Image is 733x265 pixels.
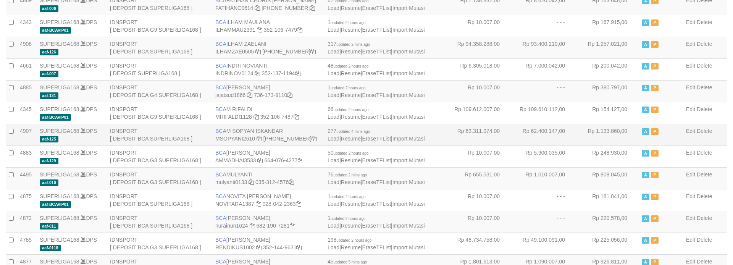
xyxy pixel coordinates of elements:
a: Resume [341,48,361,55]
a: SUPERLIGA168 [40,63,79,69]
a: EraseTFList [362,114,391,120]
a: Edit [686,237,695,243]
span: | | | [328,41,425,55]
span: | | | [328,215,425,229]
a: Resume [341,92,361,98]
td: - - - [511,189,576,211]
span: 1 [328,215,366,221]
span: Active [642,107,649,113]
span: BCA [215,259,226,265]
td: IDNSPORT [ DEPOSIT BCA G3 SUPERLIGA168 ] [107,145,212,167]
a: Copy AMMADHAI3533 to clipboard [257,157,263,163]
td: IDNSPORT [ DEPOSIT BCA SUPERLIGA168 ] [107,189,212,211]
a: Load [328,179,339,185]
a: Delete [697,150,712,156]
a: RENDIKUS1002 [215,244,255,250]
a: EraseTFList [362,92,391,98]
span: 198 [328,237,371,243]
span: Paused [651,172,659,178]
td: DPS [37,15,107,37]
td: ILHAM ZAELANI [PHONE_NUMBER] [212,37,325,58]
a: Edit [686,259,695,265]
td: M SOPYAN ISKANDAR [PHONE_NUMBER] [212,124,325,145]
a: Import Mutasi [392,157,425,163]
span: updated 2 hours ago [334,151,369,155]
a: Copy nurainun1624 to clipboard [250,223,255,229]
a: Copy MSOPYANI2610 to clipboard [257,136,262,142]
a: Edit [686,128,695,134]
td: - - - [511,211,576,233]
span: aaf-126 [40,49,58,55]
a: Delete [697,128,712,134]
span: | | | [328,237,425,250]
span: 66 [328,106,368,112]
a: Import Mutasi [392,114,425,120]
a: Copy INDRINOV0124 to clipboard [255,70,260,76]
a: Delete [697,237,712,243]
span: Active [642,172,649,178]
a: Delete [697,106,712,112]
a: EraseTFList [362,157,391,163]
span: aaf-0118 [40,245,61,251]
td: - - - [511,15,576,37]
a: MRIFALDI1128 [215,114,252,120]
a: Import Mutasi [392,48,425,55]
a: Edit [686,41,695,47]
span: 48 [328,63,368,69]
span: | | | [328,63,425,76]
a: Delete [697,171,712,178]
td: ILHAM MAULANA 352-106-7479 [212,15,325,37]
td: DPS [37,233,107,254]
span: 1 [328,19,366,25]
span: | | | [328,193,425,207]
a: Resume [341,179,361,185]
a: Copy 7361739110 to clipboard [287,92,292,98]
a: Resume [341,157,361,163]
span: aaf-125 [40,136,58,142]
td: IDNSPORT [ DEPOSIT BCA SUPERLIGA168 ] [107,124,212,145]
a: Copy 0280422363 to clipboard [296,201,301,207]
span: Active [642,150,649,157]
a: Copy 6640764277 to clipboard [298,157,303,163]
td: Rp 93.400.210,00 [511,37,576,58]
td: 4907 [17,124,37,145]
span: 277 [328,128,370,134]
td: 4883 [17,145,37,167]
span: 1 [328,193,366,199]
span: Active [642,194,649,200]
td: Rp 154.127,00 [576,102,639,124]
td: DPS [37,167,107,189]
span: 50 [328,150,368,156]
a: Delete [697,84,712,90]
td: DPS [37,145,107,167]
a: Copy mulyanti0133 to clipboard [249,179,254,185]
a: Resume [341,70,361,76]
span: Paused [651,19,659,26]
td: Rp 655.531,00 [446,167,511,189]
td: 4872 [17,211,37,233]
a: Resume [341,5,361,11]
span: Paused [651,41,659,48]
span: BCA [215,128,226,134]
td: [PERSON_NAME] 682-190-7281 [212,211,325,233]
td: Rp 808.045,00 [576,167,639,189]
span: Paused [651,85,659,91]
td: Rp 1.010.007,00 [511,167,576,189]
span: Paused [651,215,659,222]
span: updated 2 hours ago [331,86,366,90]
span: | | | [328,150,425,163]
td: IDNSPORT [ DEPOSIT BCA SUPERLIGA168 ] [107,211,212,233]
a: Load [328,136,339,142]
a: Edit [686,84,695,90]
a: Load [328,201,339,207]
a: Copy 4062301418 to clipboard [312,136,317,142]
span: updated 2 mins ago [336,42,370,47]
a: Import Mutasi [392,244,425,250]
span: aaf-BCAVIP01 [40,114,71,121]
td: 4345 [17,102,37,124]
td: Rp 49.100.091,00 [511,233,576,254]
a: Edit [686,106,695,112]
a: nurainun1624 [215,223,248,229]
td: 4343 [17,15,37,37]
a: AMMADHAI3533 [215,157,256,163]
